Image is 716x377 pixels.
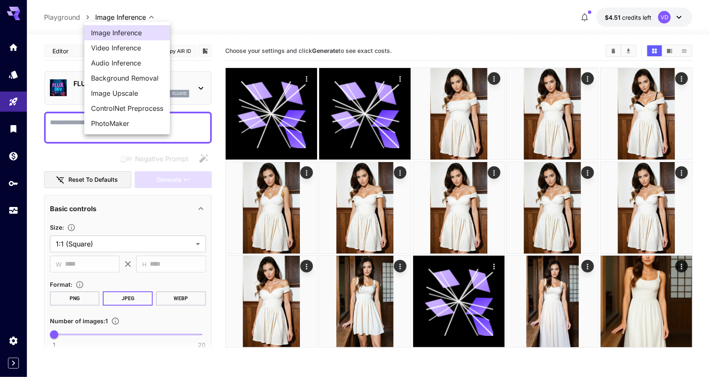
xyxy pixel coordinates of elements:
span: Audio Inference [91,58,163,68]
span: Background Removal [91,73,163,83]
span: ControlNet Preprocess [91,103,163,113]
span: Image Upscale [91,88,163,98]
span: Video Inference [91,43,163,53]
span: Image Inference [91,28,163,38]
span: PhotoMaker [91,118,163,128]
